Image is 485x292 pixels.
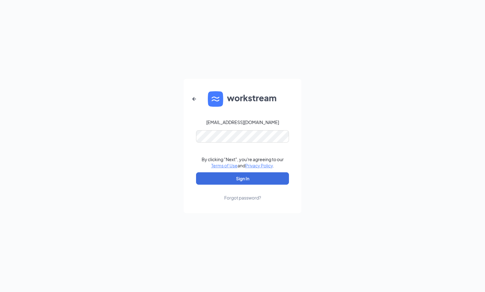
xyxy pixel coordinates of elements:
[202,156,284,169] div: By clicking "Next", you're agreeing to our and .
[187,92,202,106] button: ArrowLeftNew
[196,172,289,185] button: Sign In
[211,163,238,168] a: Terms of Use
[206,119,279,125] div: [EMAIL_ADDRESS][DOMAIN_NAME]
[190,95,198,103] svg: ArrowLeftNew
[224,185,261,201] a: Forgot password?
[224,195,261,201] div: Forgot password?
[208,91,277,107] img: WS logo and Workstream text
[245,163,273,168] a: Privacy Policy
